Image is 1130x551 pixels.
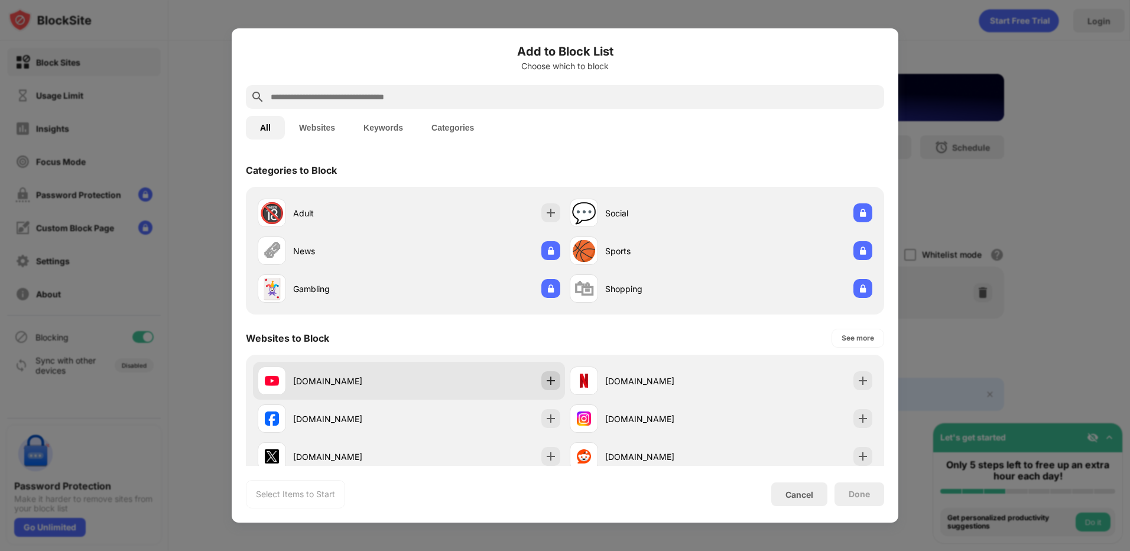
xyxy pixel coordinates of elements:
div: Done [849,490,870,499]
img: favicons [265,411,279,426]
div: 🗞 [262,239,282,263]
button: Categories [417,116,488,140]
button: All [246,116,285,140]
div: [DOMAIN_NAME] [293,375,409,387]
button: Keywords [349,116,417,140]
div: Sports [605,245,721,257]
div: 🏀 [572,239,596,263]
div: Shopping [605,283,721,295]
div: Social [605,207,721,219]
div: [DOMAIN_NAME] [605,413,721,425]
div: 🛍 [574,277,594,301]
div: Choose which to block [246,61,884,71]
div: See more [842,332,874,344]
div: 💬 [572,201,596,225]
img: favicons [265,449,279,464]
div: [DOMAIN_NAME] [293,450,409,463]
div: [DOMAIN_NAME] [605,450,721,463]
div: Adult [293,207,409,219]
div: [DOMAIN_NAME] [293,413,409,425]
div: [DOMAIN_NAME] [605,375,721,387]
div: Select Items to Start [256,488,335,500]
img: favicons [577,449,591,464]
div: Cancel [785,490,813,500]
img: favicons [577,374,591,388]
button: Websites [285,116,349,140]
div: 🔞 [259,201,284,225]
div: News [293,245,409,257]
div: Websites to Block [246,332,329,344]
h6: Add to Block List [246,43,884,60]
img: favicons [577,411,591,426]
div: Categories to Block [246,164,337,176]
img: favicons [265,374,279,388]
div: Gambling [293,283,409,295]
div: 🃏 [259,277,284,301]
img: search.svg [251,90,265,104]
